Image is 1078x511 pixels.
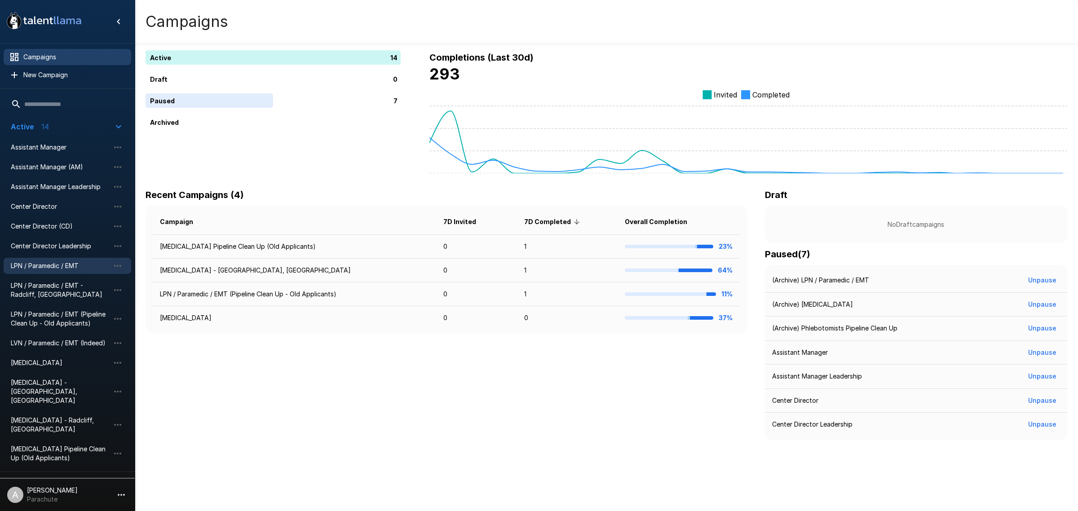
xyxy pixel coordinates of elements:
td: 1 [517,282,618,306]
button: Unpause [1025,320,1060,337]
b: 37% [719,314,733,322]
p: No Draft campaigns [779,220,1053,229]
b: 64% [718,266,733,274]
b: 11% [721,290,733,298]
b: Paused ( 7 ) [765,249,810,260]
p: Center Director [772,396,818,405]
button: Unpause [1025,392,1060,409]
td: 0 [436,282,517,306]
h4: Campaigns [146,12,228,31]
b: Draft [765,189,787,200]
p: (Archive) [MEDICAL_DATA] [772,300,853,309]
button: Unpause [1025,296,1060,313]
span: Overall Completion [625,216,699,227]
td: 0 [517,306,618,330]
b: 293 [429,65,460,83]
td: LPN / Paramedic / EMT (Pipeline Clean Up - Old Applicants) [153,282,436,306]
td: [MEDICAL_DATA] [153,306,436,330]
span: Campaign [160,216,205,227]
button: Unpause [1025,344,1060,361]
p: Center Director Leadership [772,420,853,429]
td: 0 [436,235,517,259]
p: (Archive) LPN / Paramedic / EMT [772,276,869,285]
td: 1 [517,259,618,282]
td: 1 [517,235,618,259]
b: Recent Campaigns (4) [146,189,244,200]
p: 0 [393,75,398,84]
p: Assistant Manager Leadership [772,372,862,381]
p: Assistant Manager [772,348,828,357]
button: Unpause [1025,416,1060,433]
td: 0 [436,259,517,282]
td: [MEDICAL_DATA] - [GEOGRAPHIC_DATA], [GEOGRAPHIC_DATA] [153,259,436,282]
button: Unpause [1025,272,1060,289]
td: 0 [436,306,517,330]
td: [MEDICAL_DATA] Pipeline Clean Up (Old Applicants) [153,235,436,259]
p: 7 [393,96,398,106]
b: Completions (Last 30d) [429,52,534,63]
span: 7D Completed [524,216,583,227]
p: (Archive) Phlebotomists Pipeline Clean Up [772,324,897,333]
b: 23% [719,242,733,250]
button: Unpause [1025,368,1060,385]
span: 7D Invited [443,216,488,227]
p: 14 [390,53,398,62]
